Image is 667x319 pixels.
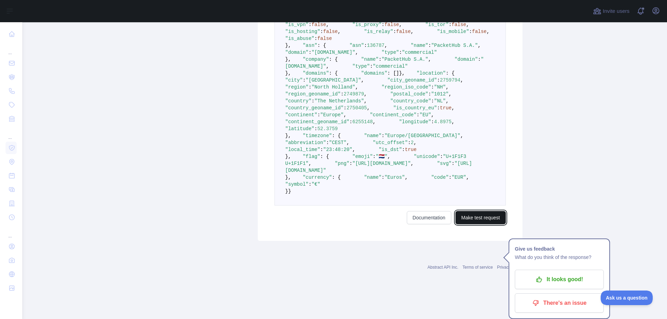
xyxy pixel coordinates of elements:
[285,188,288,194] span: }
[285,119,349,125] span: "continent_geoname_id"
[425,22,448,27] span: "is_tor"
[431,175,448,180] span: "code"
[329,140,346,145] span: "CEST"
[390,91,428,97] span: "postal_code"
[308,161,311,166] span: ,
[452,175,466,180] span: "EUR"
[349,119,352,125] span: :
[440,105,452,111] span: true
[317,36,332,41] span: false
[285,84,308,90] span: "region"
[308,22,311,27] span: :
[364,133,381,138] span: "name"
[431,43,478,48] span: "PacketHub S.A."
[446,98,448,104] span: ,
[402,147,405,152] span: :
[387,77,437,83] span: "city_geoname_id"
[320,147,323,152] span: :
[373,154,376,159] span: :
[428,43,431,48] span: :
[285,57,291,62] span: },
[288,188,291,194] span: }
[303,43,317,48] span: "asn"
[364,98,367,104] span: ,
[396,29,411,34] span: false
[399,50,402,55] span: :
[466,175,469,180] span: ,
[428,91,431,97] span: :
[417,112,419,118] span: :
[603,7,629,15] span: Invite users
[449,22,452,27] span: :
[364,29,393,34] span: "is_relay"
[446,84,448,90] span: ,
[312,84,355,90] span: "North Holland"
[399,70,405,76] span: },
[285,29,320,34] span: "is_hosting"
[431,119,434,125] span: :
[428,265,459,270] a: Abstract API Inc.
[402,50,437,55] span: "commercial"
[303,133,332,138] span: "timezone"
[399,119,431,125] span: "longitude"
[454,57,478,62] span: "domain"
[411,140,413,145] span: 2
[601,291,653,305] iframe: Toggle Customer Support
[420,112,431,118] span: "EU"
[449,175,452,180] span: :
[312,50,355,55] span: "[DOMAIN_NAME]"
[469,29,472,34] span: :
[437,29,469,34] span: "is_mobile"
[361,57,378,62] span: "name"
[320,154,329,159] span: : {
[303,57,329,62] span: "company"
[417,70,446,76] span: "location"
[346,140,349,145] span: ,
[341,91,344,97] span: :
[303,154,320,159] span: "flag"
[434,98,446,104] span: "NL"
[381,22,384,27] span: :
[317,126,338,132] span: 52.3759
[314,36,317,41] span: :
[303,70,329,76] span: "domains"
[364,91,367,97] span: ,
[434,84,446,90] span: "NH"
[364,43,367,48] span: :
[314,126,317,132] span: :
[349,161,352,166] span: :
[487,29,489,34] span: ,
[312,22,326,27] span: false
[303,175,332,180] span: "currency"
[355,50,358,55] span: ,
[437,105,440,111] span: :
[428,57,431,62] span: ,
[352,64,370,69] span: "type"
[411,161,413,166] span: ,
[385,43,387,48] span: ,
[308,84,311,90] span: :
[411,43,428,48] span: "name"
[364,175,381,180] span: "name"
[323,29,338,34] span: false
[326,22,329,27] span: ,
[431,98,434,104] span: :
[446,70,454,76] span: : {
[323,147,352,152] span: "23:48:20"
[344,91,364,97] span: 2749879
[285,43,291,48] span: },
[6,126,17,140] div: ...
[385,175,405,180] span: "Euros"
[387,70,399,76] span: : []
[437,77,440,83] span: :
[497,265,522,270] a: Privacy policy
[285,112,317,118] span: "continent"
[452,119,454,125] span: ,
[381,133,384,138] span: :
[379,57,381,62] span: :
[346,105,367,111] span: 2750405
[414,154,440,159] span: "unicode"
[285,133,291,138] span: },
[431,112,434,118] span: ,
[352,154,373,159] span: "emoji"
